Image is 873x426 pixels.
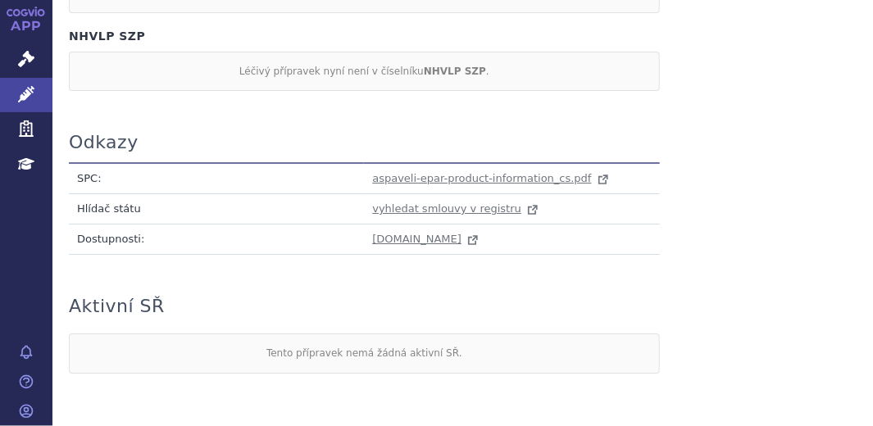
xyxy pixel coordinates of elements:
[372,233,481,245] a: [DOMAIN_NAME]
[69,224,364,254] td: Dostupnosti:
[372,172,611,184] a: aspaveli-epar-product-information_cs.pdf
[69,52,660,91] div: Léčivý přípravek nyní není v číselníku .
[424,66,486,77] strong: NHVLP SZP
[69,333,660,373] div: Tento přípravek nemá žádná aktivní SŘ.
[69,163,364,194] td: SPC:
[69,193,364,224] td: Hlídač státu
[69,132,139,153] h3: Odkazy
[372,233,462,245] span: [DOMAIN_NAME]
[372,172,591,184] span: aspaveli-epar-product-information_cs.pdf
[69,296,165,317] h3: Aktivní SŘ
[69,29,857,43] h4: NHVLP SZP
[372,202,521,215] span: vyhledat smlouvy v registru
[372,202,541,215] a: vyhledat smlouvy v registru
